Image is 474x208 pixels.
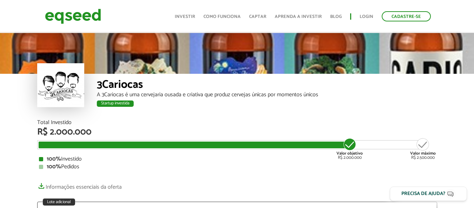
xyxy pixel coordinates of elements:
[97,92,437,98] div: A 3Cariocas é uma cervejaria ousada e criativa que produz cervejas únicas por momentos únicos
[336,137,363,160] div: R$ 2.000.000
[382,11,431,21] a: Cadastre-se
[97,100,134,107] div: Startup investida
[410,150,436,157] strong: Valor máximo
[37,128,437,137] div: R$ 2.000.000
[47,162,61,171] strong: 100%
[330,14,342,19] a: Blog
[43,199,75,206] div: Lote adicional
[410,137,436,160] div: R$ 2.500.000
[175,14,195,19] a: Investir
[37,180,122,190] a: Informações essenciais da oferta
[336,150,363,157] strong: Valor objetivo
[249,14,266,19] a: Captar
[275,14,322,19] a: Aprenda a investir
[37,120,437,125] div: Total Investido
[47,154,61,164] strong: 100%
[45,7,101,26] img: EqSeed
[39,156,435,162] div: Investido
[360,14,373,19] a: Login
[39,164,435,170] div: Pedidos
[203,14,241,19] a: Como funciona
[97,79,437,92] div: 3Cariocas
